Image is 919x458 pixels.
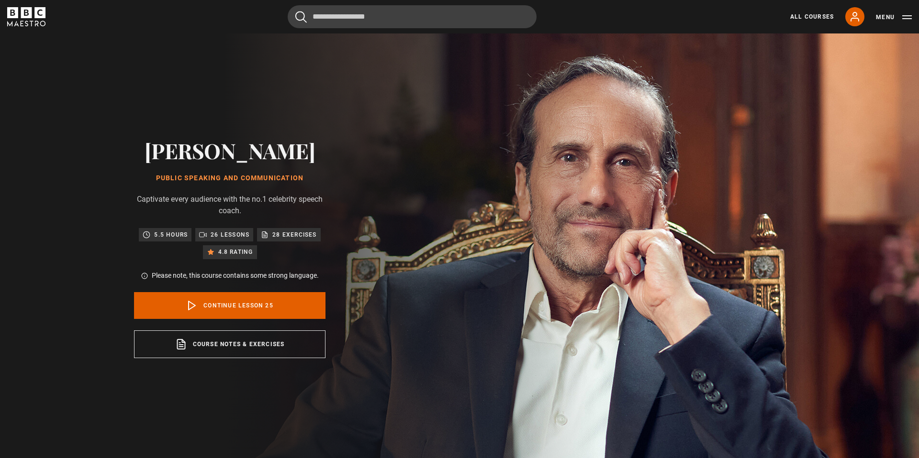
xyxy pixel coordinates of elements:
p: 26 lessons [211,230,249,240]
p: 4.8 rating [218,247,253,257]
h1: Public Speaking and Communication [134,174,325,182]
p: 28 exercises [272,230,316,240]
button: Toggle navigation [876,12,912,22]
a: Continue lesson 25 [134,292,325,319]
p: Captivate every audience with the no.1 celebrity speech coach. [134,194,325,217]
h2: [PERSON_NAME] [134,138,325,163]
p: Please note, this course contains some strong language. [152,271,319,281]
input: Search [288,5,537,28]
a: All Courses [790,12,834,21]
svg: BBC Maestro [7,7,45,26]
p: 5.5 hours [154,230,188,240]
a: Course notes & exercises [134,330,325,358]
button: Submit the search query [295,11,307,23]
